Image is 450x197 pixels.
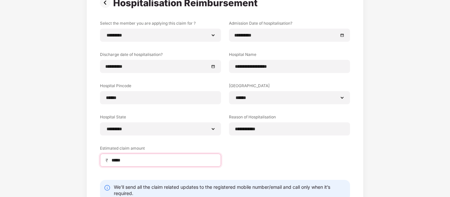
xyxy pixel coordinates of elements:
label: Admission Date of hospitalisation? [229,20,350,29]
label: Discharge date of hospitalisation? [100,52,221,60]
label: Hospital Name [229,52,350,60]
label: Estimated claim amount [100,145,221,154]
label: [GEOGRAPHIC_DATA] [229,83,350,91]
label: Select the member you are applying this claim for ? [100,20,221,29]
label: Hospital Pincode [100,83,221,91]
label: Hospital State [100,114,221,122]
span: ₹ [106,157,111,163]
label: Reason of Hospitalisation [229,114,350,122]
img: svg+xml;base64,PHN2ZyBpZD0iSW5mby0yMHgyMCIgeG1sbnM9Imh0dHA6Ly93d3cudzMub3JnLzIwMDAvc3ZnIiB3aWR0aD... [104,185,111,191]
div: We’ll send all the claim related updates to the registered mobile number/email and call only when... [114,184,346,196]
